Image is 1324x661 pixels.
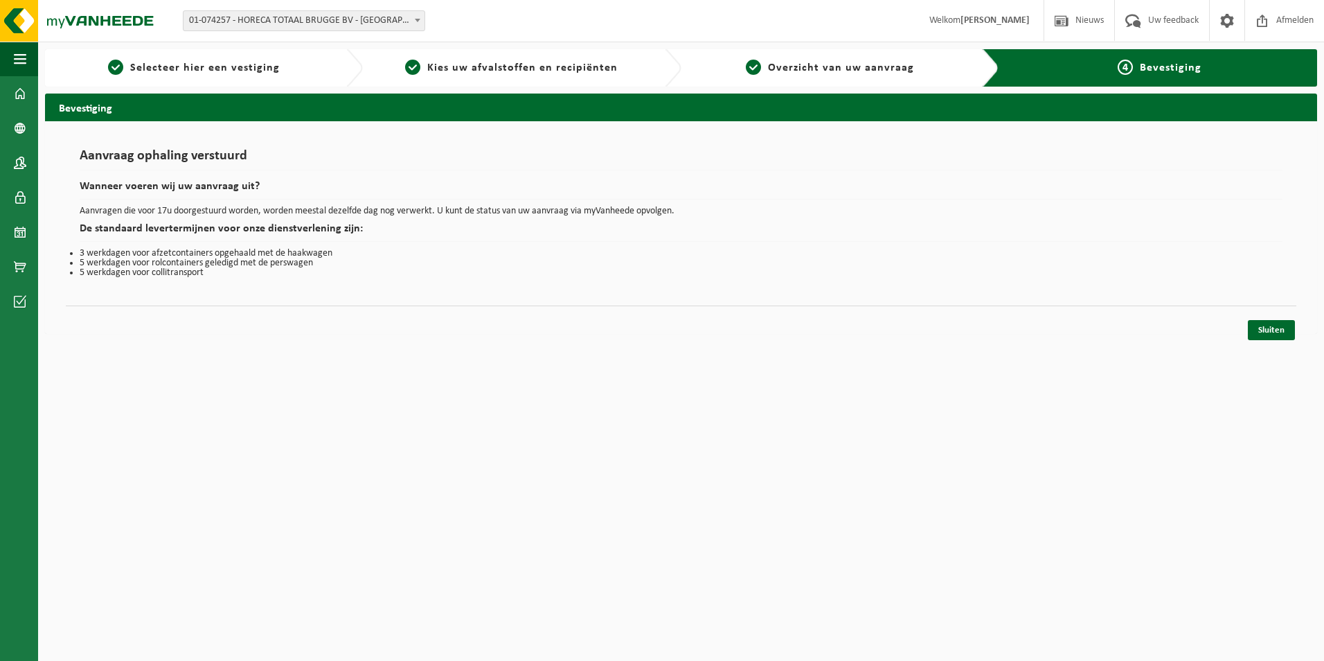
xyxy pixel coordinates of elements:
[80,249,1282,258] li: 3 werkdagen voor afzetcontainers opgehaald met de haakwagen
[130,62,280,73] span: Selecteer hier een vestiging
[184,11,424,30] span: 01-074257 - HORECA TOTAAL BRUGGE BV - BRUGGE
[108,60,123,75] span: 1
[183,10,425,31] span: 01-074257 - HORECA TOTAAL BRUGGE BV - BRUGGE
[370,60,653,76] a: 2Kies uw afvalstoffen en recipiënten
[80,149,1282,170] h1: Aanvraag ophaling verstuurd
[427,62,618,73] span: Kies uw afvalstoffen en recipiënten
[80,181,1282,200] h2: Wanneer voeren wij uw aanvraag uit?
[80,223,1282,242] h2: De standaard levertermijnen voor onze dienstverlening zijn:
[960,15,1030,26] strong: [PERSON_NAME]
[746,60,761,75] span: 3
[688,60,972,76] a: 3Overzicht van uw aanvraag
[405,60,420,75] span: 2
[80,206,1282,216] p: Aanvragen die voor 17u doorgestuurd worden, worden meestal dezelfde dag nog verwerkt. U kunt de s...
[45,94,1317,121] h2: Bevestiging
[1140,62,1201,73] span: Bevestiging
[768,62,914,73] span: Overzicht van uw aanvraag
[80,258,1282,268] li: 5 werkdagen voor rolcontainers geledigd met de perswagen
[1248,320,1295,340] a: Sluiten
[52,60,335,76] a: 1Selecteer hier een vestiging
[80,268,1282,278] li: 5 werkdagen voor collitransport
[1118,60,1133,75] span: 4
